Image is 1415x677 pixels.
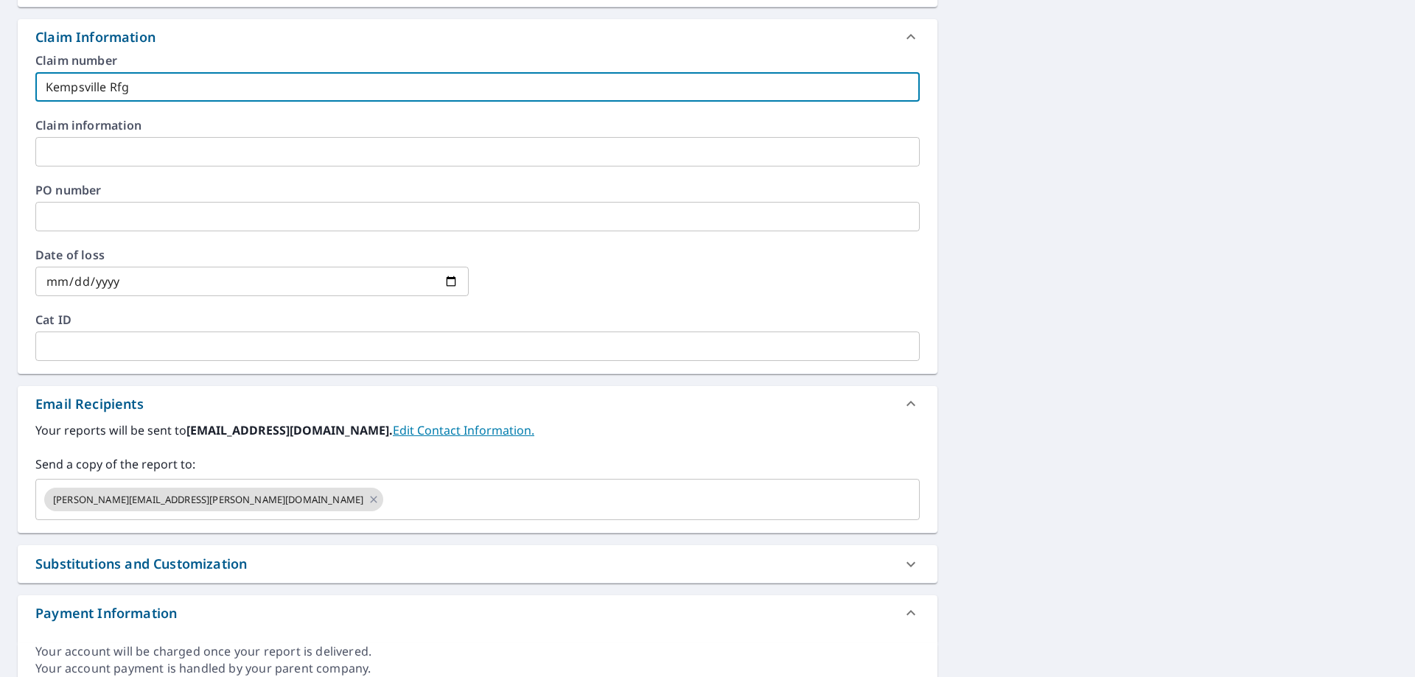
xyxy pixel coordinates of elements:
[35,184,920,196] label: PO number
[35,603,177,623] div: Payment Information
[393,422,534,438] a: EditContactInfo
[44,493,372,507] span: [PERSON_NAME][EMAIL_ADDRESS][PERSON_NAME][DOMAIN_NAME]
[35,249,469,261] label: Date of loss
[35,55,920,66] label: Claim number
[35,421,920,439] label: Your reports will be sent to
[18,386,937,421] div: Email Recipients
[35,394,144,414] div: Email Recipients
[35,119,920,131] label: Claim information
[18,595,937,631] div: Payment Information
[186,422,393,438] b: [EMAIL_ADDRESS][DOMAIN_NAME].
[44,488,383,511] div: [PERSON_NAME][EMAIL_ADDRESS][PERSON_NAME][DOMAIN_NAME]
[35,27,156,47] div: Claim Information
[18,545,937,583] div: Substitutions and Customization
[35,660,920,677] div: Your account payment is handled by your parent company.
[18,19,937,55] div: Claim Information
[35,554,247,574] div: Substitutions and Customization
[35,455,920,473] label: Send a copy of the report to:
[35,314,920,326] label: Cat ID
[35,643,920,660] div: Your account will be charged once your report is delivered.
